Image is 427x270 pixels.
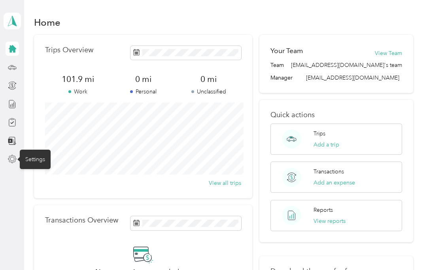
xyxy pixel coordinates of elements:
[383,226,427,270] iframe: Everlance-gr Chat Button Frame
[375,49,402,57] button: View Team
[314,141,339,149] button: Add a trip
[45,87,111,96] p: Work
[314,217,346,225] button: View reports
[110,87,176,96] p: Personal
[314,206,333,214] p: Reports
[270,46,303,56] h2: Your Team
[176,74,242,85] span: 0 mi
[45,74,111,85] span: 101.9 mi
[110,74,176,85] span: 0 mi
[34,18,60,27] h1: Home
[306,74,399,81] span: [EMAIL_ADDRESS][DOMAIN_NAME]
[270,61,284,69] span: Team
[176,87,242,96] p: Unclassified
[270,111,402,119] p: Quick actions
[270,74,293,82] span: Manager
[45,216,118,224] p: Transactions Overview
[314,179,355,187] button: Add an expense
[45,46,93,54] p: Trips Overview
[314,167,344,176] p: Transactions
[20,150,51,169] div: Settings
[291,61,402,69] span: [EMAIL_ADDRESS][DOMAIN_NAME]'s team
[209,179,241,187] button: View all trips
[314,129,325,138] p: Trips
